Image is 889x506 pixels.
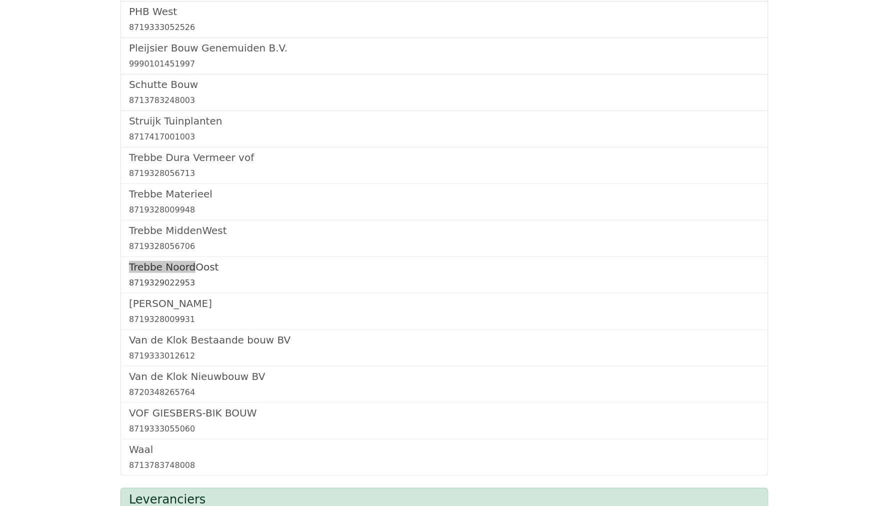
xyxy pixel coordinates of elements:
[129,407,760,419] h5: VOF GIESBERS-BIK BOUW
[129,115,760,127] h5: Struijk Tuinplanten
[129,334,760,362] a: Van de Klok Bestaande bouw BV8719333012612
[129,443,760,471] a: Waal8713783748008
[129,423,760,435] div: 8719333055060
[129,313,760,325] div: 8719328009931
[129,297,760,325] a: [PERSON_NAME]8719328009931
[129,78,760,106] a: Schutte Bouw8713783248003
[129,443,760,455] h5: Waal
[129,151,760,163] h5: Trebbe Dura Vermeer vof
[129,224,760,252] a: Trebbe MiddenWest8719328056706
[129,350,760,362] div: 8719333012612
[129,261,760,273] h5: Trebbe NoordOost
[129,167,760,179] div: 8719328056713
[129,131,760,143] div: 8717417001003
[129,42,760,70] a: Pleijsier Bouw Genemuiden B.V.9990101451997
[129,277,760,289] div: 8719329022953
[129,151,760,179] a: Trebbe Dura Vermeer vof8719328056713
[129,204,760,216] div: 8719328009948
[129,370,760,398] a: Van de Klok Nieuwbouw BV8720348265764
[129,188,760,216] a: Trebbe Materieel8719328009948
[129,94,760,106] div: 8713783248003
[129,370,760,382] h5: Van de Klok Nieuwbouw BV
[129,5,760,17] h5: PHB West
[129,459,760,471] div: 8713783748008
[129,42,760,54] h5: Pleijsier Bouw Genemuiden B.V.
[129,407,760,435] a: VOF GIESBERS-BIK BOUW8719333055060
[129,78,760,90] h5: Schutte Bouw
[129,188,760,200] h5: Trebbe Materieel
[129,58,760,70] div: 9990101451997
[129,115,760,143] a: Struijk Tuinplanten8717417001003
[129,386,760,398] div: 8720348265764
[129,334,760,346] h5: Van de Klok Bestaande bouw BV
[129,224,760,236] h5: Trebbe MiddenWest
[129,5,760,33] a: PHB West8719333052526
[129,297,760,309] h5: [PERSON_NAME]
[129,240,760,252] div: 8719328056706
[129,21,760,33] div: 8719333052526
[129,261,760,289] a: Trebbe NoordOost8719329022953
